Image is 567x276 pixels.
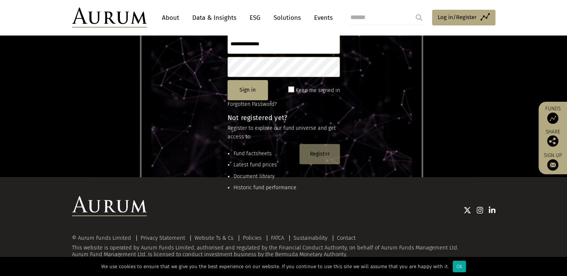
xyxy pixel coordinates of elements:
[411,10,426,25] input: Submit
[547,135,558,147] img: Share this post
[246,11,264,25] a: ESG
[233,172,296,181] li: Document library
[72,235,135,241] div: © Aurum Funds Limited
[271,234,284,241] a: FATCA
[141,234,185,241] a: Privacy Statement
[293,234,328,241] a: Sustainability
[227,124,340,141] p: Register to explore our fund universe and get access to:
[270,11,305,25] a: Solutions
[72,196,147,216] img: Aurum Logo
[72,235,495,258] div: This website is operated by Aurum Funds Limited, authorised and regulated by the Financial Conduc...
[477,206,483,214] img: Instagram icon
[547,113,558,124] img: Access Funds
[72,7,147,28] img: Aurum
[227,114,340,121] h4: Not registered yet?
[233,184,296,192] li: Historic fund performance
[542,129,563,147] div: Share
[489,206,495,214] img: Linkedin icon
[542,152,563,171] a: Sign up
[296,86,340,95] label: Keep me signed in
[310,11,333,25] a: Events
[227,80,268,100] button: Sign in
[158,11,183,25] a: About
[337,234,356,241] a: Contact
[233,161,296,169] li: Latest fund prices
[464,206,471,214] img: Twitter icon
[432,10,495,25] a: Log in/Register
[233,150,296,158] li: Fund factsheets
[227,101,277,107] a: Forgotten Password?
[194,234,233,241] a: Website Ts & Cs
[547,159,558,171] img: Sign up to our newsletter
[189,11,240,25] a: Data & Insights
[299,144,340,164] button: Register
[243,234,262,241] a: Policies
[542,105,563,124] a: Funds
[453,261,466,272] div: Ok
[438,13,477,22] span: Log in/Register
